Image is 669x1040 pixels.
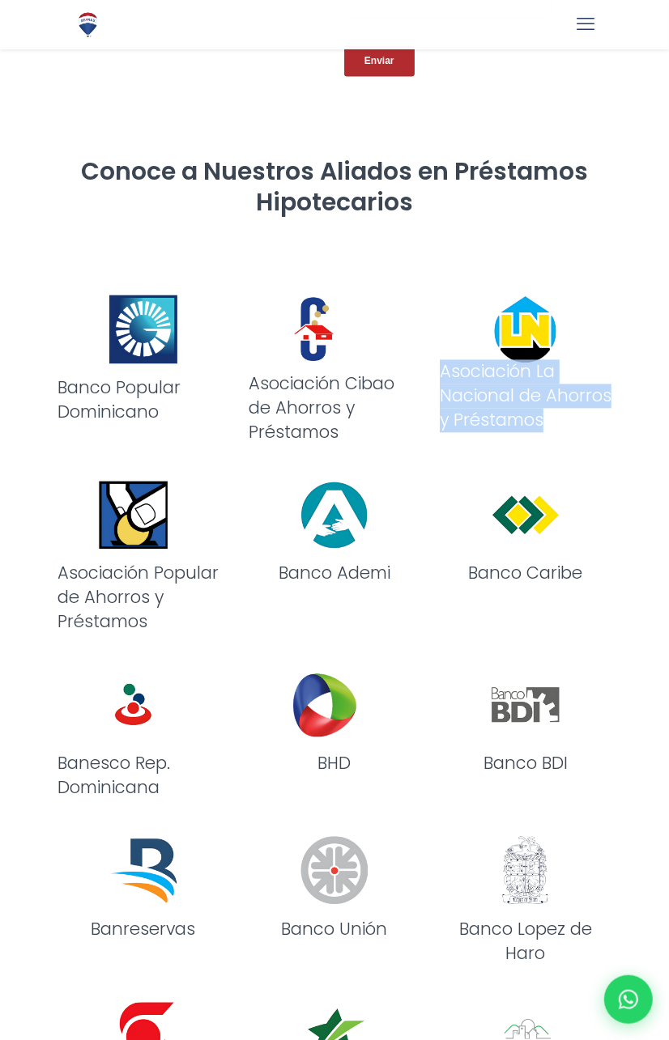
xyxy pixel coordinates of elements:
[19,792,146,805] span: Dólar Estadounidense
[440,360,611,433] h3: Asociación La Nacional de Ahorros y Préstamos
[58,157,611,219] h2: Conoce a Nuestros Aliados en Préstamos Hipotecarios
[4,939,243,953] label: Rellena este campo obligatorio.
[249,372,420,445] h3: Asociación Cibao de Ahorros y Préstamos
[4,159,15,170] input: Cédula
[19,715,35,729] span: No
[19,159,60,172] span: Cédula
[249,918,420,942] h3: Banco Unión
[58,376,229,425] h3: Banco Popular Dominicano
[74,11,102,39] img: Logo de REMAX
[4,716,15,727] input: No
[58,752,229,800] h3: Banesco Rep. Dominicana
[4,180,15,191] input: Pasaporte
[572,11,599,38] a: mobile menu
[58,562,229,635] h3: Asociación Popular de Ahorros y Préstamos
[19,180,78,193] span: Pasaporte
[440,562,611,586] h3: Banco Caribe
[4,639,243,654] label: Rellena este campo obligatorio.
[4,771,15,782] input: Peso Dominicano
[58,918,229,942] h3: Banreservas
[4,695,15,706] input: Si
[4,492,243,507] label: Rellena este campo obligatorio.
[4,792,15,803] input: Dólar Estadounidense
[19,770,120,784] span: Peso Dominicano
[249,752,420,776] h3: BHD
[249,562,420,586] h3: Banco Ademi
[19,694,30,708] span: Si
[440,918,611,966] h3: Banco Lopez de Haro
[440,752,611,776] h3: Banco BDI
